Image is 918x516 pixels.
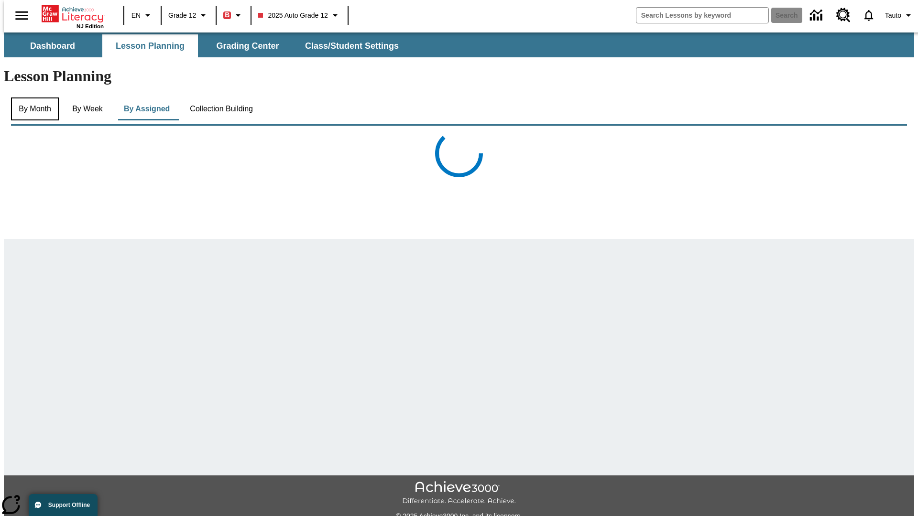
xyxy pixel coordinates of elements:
div: Home [42,3,104,29]
div: SubNavbar [4,32,914,57]
button: Language: EN, Select a language [127,7,158,24]
input: search field [636,8,768,23]
button: By Month [11,97,59,120]
button: Grading Center [200,34,295,57]
span: Tauto [885,11,901,21]
h1: Lesson Planning [4,67,914,85]
button: Class/Student Settings [297,34,406,57]
button: Collection Building [182,97,261,120]
img: Achieve3000 Differentiate Accelerate Achieve [402,481,516,505]
span: EN [131,11,141,21]
span: 2025 Auto Grade 12 [258,11,328,21]
button: Dashboard [5,34,100,57]
span: NJ Edition [76,23,104,29]
button: Profile/Settings [881,7,918,24]
span: B [225,9,229,21]
a: Notifications [856,3,881,28]
button: Boost Class color is red. Change class color [219,7,248,24]
a: Data Center [804,2,831,29]
span: Grade 12 [168,11,196,21]
button: By Week [64,97,111,120]
button: Lesson Planning [102,34,198,57]
button: Support Offline [29,494,98,516]
button: By Assigned [116,97,177,120]
div: SubNavbar [4,34,407,57]
a: Resource Center, Will open in new tab [831,2,856,28]
button: Grade: Grade 12, Select a grade [164,7,213,24]
button: Open side menu [8,1,36,30]
button: Class: 2025 Auto Grade 12, Select your class [254,7,344,24]
a: Home [42,4,104,23]
span: Support Offline [48,502,90,508]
